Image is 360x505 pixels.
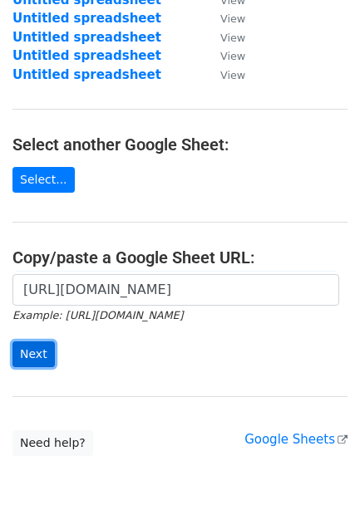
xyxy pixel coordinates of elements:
[12,274,339,306] input: Paste your Google Sheet URL here
[12,30,161,45] a: Untitled spreadsheet
[204,11,245,26] a: View
[12,48,161,63] a: Untitled spreadsheet
[12,248,348,267] h4: Copy/paste a Google Sheet URL:
[12,167,75,193] a: Select...
[220,32,245,44] small: View
[244,432,348,447] a: Google Sheets
[277,425,360,505] iframe: Chat Widget
[220,12,245,25] small: View
[204,30,245,45] a: View
[204,48,245,63] a: View
[220,50,245,62] small: View
[12,430,93,456] a: Need help?
[12,11,161,26] a: Untitled spreadsheet
[12,309,183,321] small: Example: [URL][DOMAIN_NAME]
[12,135,348,154] h4: Select another Google Sheet:
[12,67,161,82] a: Untitled spreadsheet
[204,67,245,82] a: View
[12,341,55,367] input: Next
[220,69,245,81] small: View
